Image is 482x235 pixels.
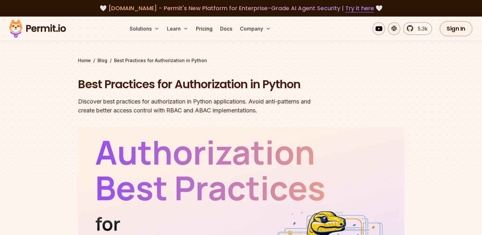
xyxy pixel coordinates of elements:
span: 5.3k [414,25,428,32]
button: Company [237,22,273,35]
a: Try it here [345,4,374,12]
a: Docs [218,22,235,35]
span: [DOMAIN_NAME] - Permit's New Platform for Enterprise-Grade AI Agent Security | [108,4,374,12]
a: Home [78,57,91,64]
button: Solutions [127,22,162,35]
a: Pricing [193,22,215,35]
div: / / [78,57,404,64]
a: Blog [97,57,107,64]
img: Permit logo [6,18,69,39]
a: Sign In [440,21,472,36]
button: Learn [164,22,191,35]
div: 🤍 🤍 [15,4,467,13]
a: 5.3k [403,22,432,35]
h1: Best Practices for Authorization in Python [78,76,323,92]
div: Discover best practices for authorization in Python applications. Avoid anti-patterns and create ... [78,97,323,115]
